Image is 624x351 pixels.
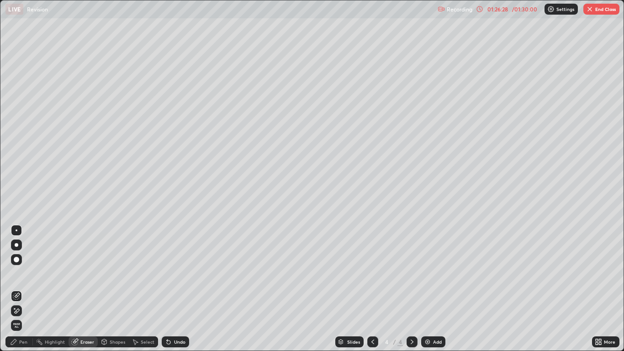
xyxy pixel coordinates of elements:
div: 01:26:28 [485,6,511,12]
div: Undo [174,340,185,344]
div: 4 [382,339,391,345]
div: Highlight [45,340,65,344]
div: Eraser [80,340,94,344]
div: / 01:30:00 [511,6,539,12]
p: LIVE [8,5,21,13]
div: Shapes [110,340,125,344]
p: Recording [447,6,472,13]
span: Erase all [11,323,21,328]
div: Select [141,340,154,344]
img: class-settings-icons [547,5,555,13]
div: Pen [19,340,27,344]
img: add-slide-button [424,338,431,346]
img: end-class-cross [586,5,593,13]
button: End Class [583,4,619,15]
p: Settings [556,7,574,11]
div: More [604,340,615,344]
p: Revision [27,5,48,13]
div: Slides [347,340,360,344]
div: / [393,339,396,345]
img: recording.375f2c34.svg [438,5,445,13]
div: 4 [397,338,403,346]
div: Add [433,340,442,344]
